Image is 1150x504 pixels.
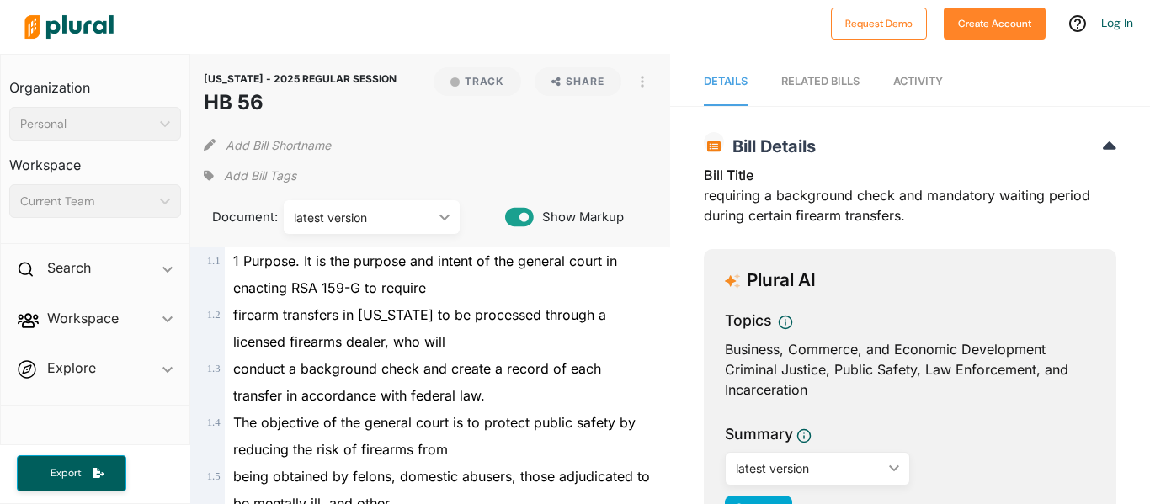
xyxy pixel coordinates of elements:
[725,310,771,332] h3: Topics
[226,131,331,158] button: Add Bill Shortname
[725,423,793,445] h3: Summary
[233,306,606,350] span: firearm transfers in [US_STATE] to be processed through a licensed firearms dealer, who will
[294,209,433,226] div: latest version
[704,75,748,88] span: Details
[781,58,860,106] a: RELATED BILLS
[831,13,927,31] a: Request Demo
[207,255,221,267] span: 1 . 1
[20,115,153,133] div: Personal
[207,416,221,428] span: 1 . 4
[9,63,181,100] h3: Organization
[233,414,636,458] span: The objective of the general court is to protect public safety by reducing the risk of firearms from
[204,208,263,226] span: Document:
[724,136,816,157] span: Bill Details
[207,470,221,482] span: 1 . 5
[47,258,91,277] h2: Search
[224,167,296,184] span: Add Bill Tags
[20,193,153,210] div: Current Team
[17,455,126,491] button: Export
[534,208,624,226] span: Show Markup
[1101,15,1133,30] a: Log In
[535,67,621,96] button: Share
[747,270,816,291] h3: Plural AI
[207,363,221,374] span: 1 . 3
[207,309,221,321] span: 1 . 2
[736,459,882,477] div: latest version
[831,8,927,40] button: Request Demo
[944,8,1046,40] button: Create Account
[434,67,521,96] button: Track
[725,339,1095,359] div: Business, Commerce, and Economic Development
[204,88,397,118] h1: HB 56
[781,73,860,89] div: RELATED BILLS
[233,252,617,296] span: 1 Purpose. It is the purpose and intent of the general court in enacting RSA 159-G to require
[704,58,748,106] a: Details
[204,163,296,188] div: Add tags
[893,75,943,88] span: Activity
[725,359,1095,400] div: Criminal Justice, Public Safety, Law Enforcement, and Incarceration
[233,360,601,404] span: conduct a background check and create a record of each transfer in accordance with federal law.
[528,67,628,96] button: Share
[9,141,181,178] h3: Workspace
[704,165,1116,236] div: requiring a background check and mandatory waiting period during certain firearm transfers.
[893,58,943,106] a: Activity
[704,165,1116,185] h3: Bill Title
[944,13,1046,31] a: Create Account
[39,466,93,480] span: Export
[204,72,397,85] span: [US_STATE] - 2025 REGULAR SESSION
